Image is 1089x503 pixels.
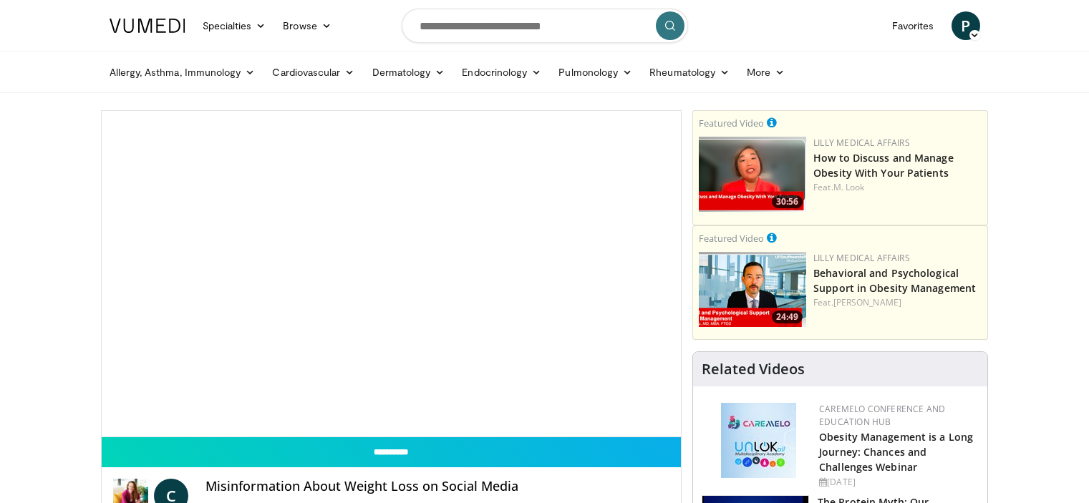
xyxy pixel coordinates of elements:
a: [PERSON_NAME] [833,296,901,308]
a: Dermatology [364,58,454,87]
a: P [952,11,980,40]
h4: Misinformation About Weight Loss on Social Media [205,479,669,494]
a: Lilly Medical Affairs [813,137,910,149]
a: CaReMeLO Conference and Education Hub [819,403,945,428]
img: VuMedi Logo [110,19,185,33]
a: Lilly Medical Affairs [813,252,910,264]
a: More [738,58,793,87]
div: Feat. [813,181,982,194]
a: 30:56 [699,137,806,212]
img: 45df64a9-a6de-482c-8a90-ada250f7980c.png.150x105_q85_autocrop_double_scale_upscale_version-0.2.jpg [721,403,796,478]
a: Rheumatology [641,58,738,87]
small: Featured Video [699,117,764,130]
div: Feat. [813,296,982,309]
div: [DATE] [819,476,976,489]
a: Behavioral and Psychological Support in Obesity Management [813,266,976,295]
a: Allergy, Asthma, Immunology [101,58,264,87]
img: ba3304f6-7838-4e41-9c0f-2e31ebde6754.png.150x105_q85_crop-smart_upscale.png [699,252,806,327]
img: c98a6a29-1ea0-4bd5-8cf5-4d1e188984a7.png.150x105_q85_crop-smart_upscale.png [699,137,806,212]
a: 24:49 [699,252,806,327]
a: Specialties [194,11,275,40]
a: Pulmonology [550,58,641,87]
h4: Related Videos [702,361,805,378]
span: 30:56 [772,195,803,208]
input: Search topics, interventions [402,9,688,43]
a: Obesity Management is a Long Journey: Chances and Challenges Webinar [819,430,973,474]
a: Favorites [884,11,943,40]
a: M. Look [833,181,865,193]
small: Featured Video [699,232,764,245]
a: Cardiovascular [263,58,363,87]
video-js: Video Player [102,111,682,437]
a: How to Discuss and Manage Obesity With Your Patients [813,151,954,180]
a: Browse [274,11,340,40]
span: 24:49 [772,311,803,323]
a: Endocrinology [453,58,550,87]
